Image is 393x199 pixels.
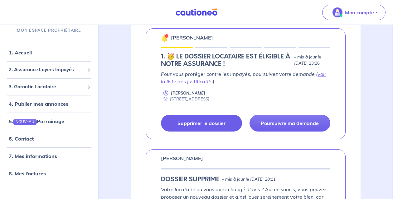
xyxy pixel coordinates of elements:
p: MON ESPACE PROPRIÉTAIRE [17,27,81,33]
button: illu_account_valid_menu.svgMon compte [322,5,386,20]
p: [PERSON_NAME] [161,155,203,162]
span: 2. Assurance Loyers Impayés [9,66,85,73]
a: 7. Mes informations [9,153,57,159]
p: Poursuivre ma demande [261,120,319,126]
h5: DOSSIER SUPPRIME [161,176,220,183]
p: Supprimer le dossier [177,120,226,126]
img: 🔔 [161,34,168,42]
p: - mis à jour le [DATE] 23:26 [294,54,330,67]
span: 3. Garantie Locataire [9,83,85,90]
div: 7. Mes informations [2,150,96,162]
div: 3. Garantie Locataire [2,81,96,93]
p: Pour vous protéger contre les impayés, poursuivez votre demande ( ). [161,70,330,85]
a: 1. Accueil [9,49,32,56]
div: 8. Mes factures [2,167,96,180]
div: state: ABANDONED, Context: NEW,MAYBE-CERTIFICATE,ALONE,LESSOR-DOCUMENTS [161,176,330,183]
div: state: ELIGIBILITY-RESULT-IN-PROGRESS, Context: NEW,MAYBE-CERTIFICATE,ALONE,LESSOR-DOCUMENTS [161,53,330,68]
div: 6. Contact [2,132,96,145]
img: Cautioneo [173,8,220,16]
a: voir la liste des justificatifs [161,71,326,85]
a: 5.NOUVEAUParrainage [9,118,64,124]
img: illu_account_valid_menu.svg [332,7,342,17]
a: Poursuivre ma demande [250,115,331,132]
h5: 1.︎ 🥳 LE DOSSIER LOCATAIRE EST ÉLIGIBLE À NOTRE ASSURANCE ! [161,53,292,68]
p: [PERSON_NAME] [171,90,205,96]
div: 5.NOUVEAUParrainage [2,115,96,127]
a: Supprimer le dossier [161,115,242,132]
div: 1. Accueil [2,46,96,59]
div: 4. Publier mes annonces [2,98,96,110]
a: 8. Mes factures [9,170,46,177]
div: 2. Assurance Loyers Impayés [2,64,96,76]
a: 4. Publier mes annonces [9,101,68,107]
p: [PERSON_NAME] [171,34,213,41]
div: [STREET_ADDRESS] [161,96,209,102]
p: Mon compte [345,9,374,16]
a: 6. Contact [9,136,34,142]
p: - mis à jour le [DATE] 20:11 [222,176,276,183]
